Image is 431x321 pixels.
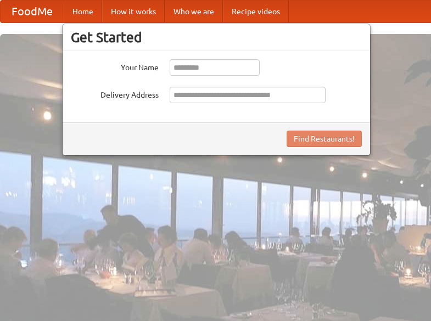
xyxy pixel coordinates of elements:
[71,59,159,73] label: Your Name
[71,87,159,100] label: Delivery Address
[71,29,362,46] h3: Get Started
[223,1,289,22] a: Recipe videos
[102,1,165,22] a: How it works
[165,1,223,22] a: Who we are
[1,1,64,22] a: FoodMe
[287,131,362,147] button: Find Restaurants!
[64,1,102,22] a: Home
